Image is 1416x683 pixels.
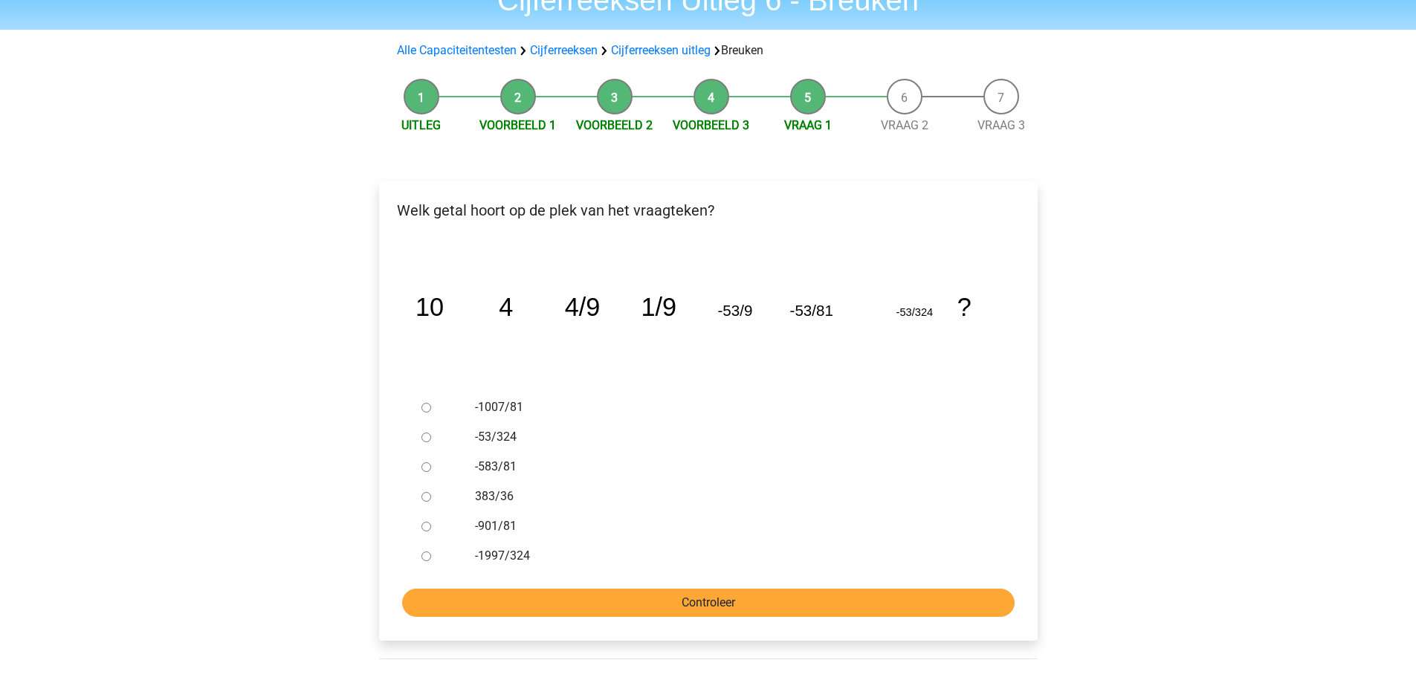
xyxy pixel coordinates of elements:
[475,547,989,565] label: -1997/324
[402,589,1015,617] input: Controleer
[475,458,989,476] label: -583/81
[391,42,1026,59] div: Breuken
[641,293,676,321] tspan: 1/9
[479,118,556,132] a: Voorbeeld 1
[475,398,989,416] label: -1007/81
[415,293,443,321] tspan: 10
[784,118,832,132] a: Vraag 1
[401,118,441,132] a: Uitleg
[896,306,933,318] tspan: -53/324
[475,517,989,535] label: -901/81
[564,293,600,321] tspan: 4/9
[391,199,1026,221] p: Welk getal hoort op de plek van het vraagteken?
[673,118,749,132] a: Voorbeeld 3
[611,43,711,57] a: Cijferreeksen uitleg
[475,488,989,505] label: 383/36
[977,118,1025,132] a: Vraag 3
[499,293,513,321] tspan: 4
[789,302,833,319] tspan: -53/81
[717,302,752,319] tspan: -53/9
[881,118,928,132] a: Vraag 2
[475,428,989,446] label: -53/324
[530,43,598,57] a: Cijferreeksen
[576,118,653,132] a: Voorbeeld 2
[957,293,971,321] tspan: ?
[397,43,517,57] a: Alle Capaciteitentesten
